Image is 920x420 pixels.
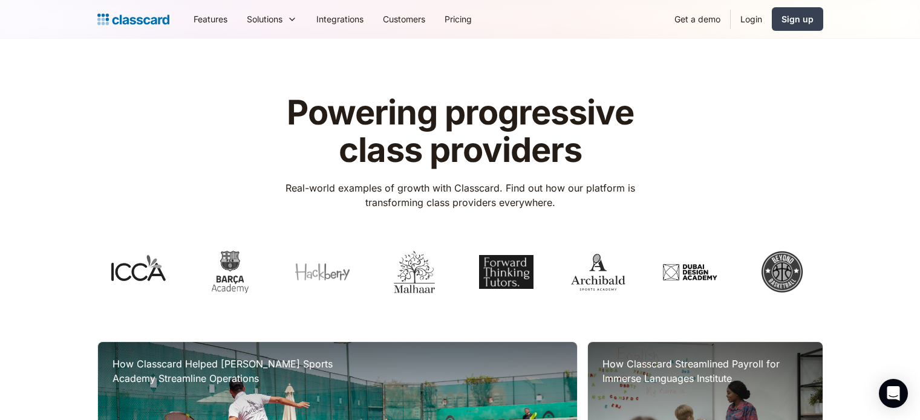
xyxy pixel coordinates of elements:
a: home [97,11,169,28]
h3: How Classcard Streamlined Payroll for Immerse Languages Institute [602,357,807,386]
a: Get a demo [665,5,730,33]
div: Sign up [781,13,814,25]
div: Open Intercom Messenger [879,379,908,408]
div: Solutions [247,13,282,25]
a: Features [184,5,237,33]
a: Login [731,5,772,33]
p: Real-world examples of growth with Classcard. Find out how our platform is transforming class pro... [268,181,652,210]
a: Integrations [307,5,373,33]
a: Pricing [435,5,481,33]
h3: How Classcard Helped [PERSON_NAME] Sports Academy Streamline Operations [113,357,354,386]
div: Solutions [237,5,307,33]
h1: Powering progressive class providers [268,94,652,169]
a: Sign up [772,7,823,31]
a: Customers [373,5,435,33]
